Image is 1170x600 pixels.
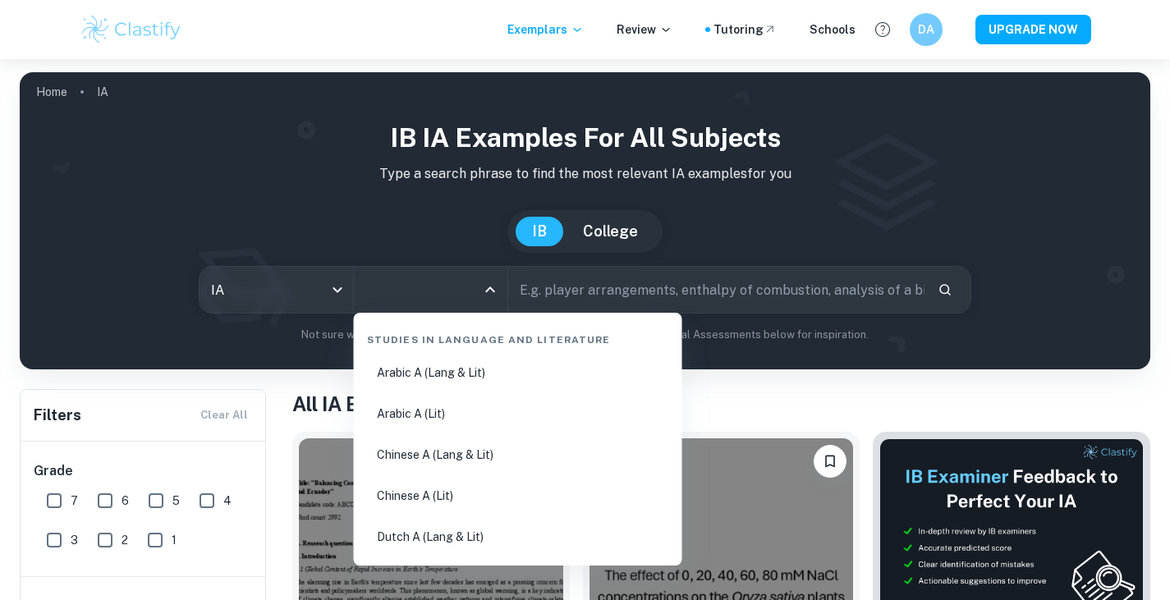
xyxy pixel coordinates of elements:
[122,492,129,510] span: 6
[479,278,502,301] button: Close
[71,492,78,510] span: 7
[508,267,925,313] input: E.g. player arrangements, enthalpy of combustion, analysis of a big city...
[360,559,676,597] li: Dutch A (Lit)
[97,83,108,101] p: IA
[71,531,78,549] span: 3
[360,518,676,556] li: Dutch A (Lang & Lit)
[80,13,184,46] img: Clastify logo
[617,21,672,39] p: Review
[34,404,81,427] h6: Filters
[20,72,1150,369] img: profile cover
[122,531,128,549] span: 2
[810,21,856,39] a: Schools
[33,327,1137,343] p: Not sure what to search for? You can always look through our example Internal Assessments below f...
[713,21,777,39] a: Tutoring
[567,217,654,246] button: College
[507,21,584,39] p: Exemplars
[360,319,676,354] div: Studies in Language and Literature
[200,267,353,313] div: IA
[360,477,676,515] li: Chinese A (Lit)
[172,492,180,510] span: 5
[916,21,935,39] h6: DA
[910,13,943,46] button: DA
[33,164,1137,184] p: Type a search phrase to find the most relevant IA examples for you
[814,445,847,478] button: Bookmark
[172,531,177,549] span: 1
[360,354,676,392] li: Arabic A (Lang & Lit)
[975,15,1091,44] button: UPGRADE NOW
[33,118,1137,158] h1: IB IA examples for all subjects
[360,395,676,433] li: Arabic A (Lit)
[36,80,67,103] a: Home
[360,436,676,474] li: Chinese A (Lang & Lit)
[34,461,254,481] h6: Grade
[931,276,959,304] button: Search
[869,16,897,44] button: Help and Feedback
[292,389,1150,419] h1: All IA Examples
[516,217,563,246] button: IB
[223,492,232,510] span: 4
